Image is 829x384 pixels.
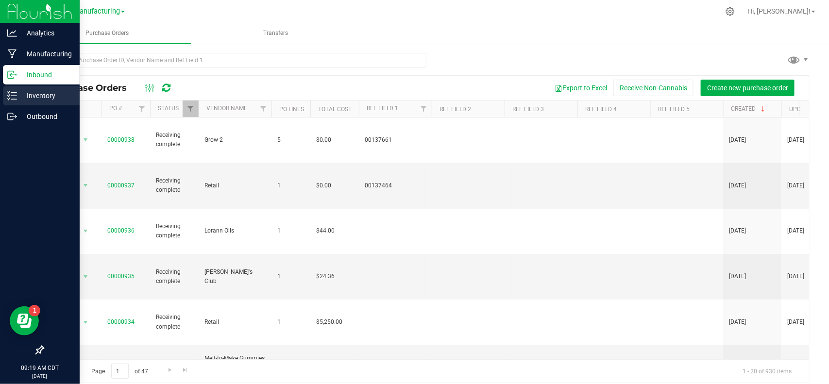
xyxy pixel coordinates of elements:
[80,224,92,238] span: select
[80,316,92,329] span: select
[83,364,156,379] span: Page of 47
[613,80,694,96] button: Receive Non-Cannabis
[789,106,815,113] a: Updated
[80,270,92,284] span: select
[183,100,199,117] a: Filter
[316,226,335,235] span: $44.00
[701,80,795,96] button: Create new purchase order
[107,182,135,189] a: 00000937
[277,135,305,145] span: 5
[787,181,804,190] span: [DATE]
[787,317,804,327] span: [DATE]
[73,7,120,16] span: Manufacturing
[365,135,426,145] span: 00137661
[204,354,266,382] span: Melt-to-Make Gummies By HH M2M Holdings, LLC
[787,135,804,145] span: [DATE]
[156,131,193,149] span: Receiving complete
[707,84,788,92] span: Create new purchase order
[440,106,471,113] a: Ref Field 2
[277,181,305,190] span: 1
[7,70,17,80] inline-svg: Inbound
[277,317,305,327] span: 1
[204,226,266,235] span: Lorann Oils
[192,23,359,44] a: Transfers
[724,7,736,16] div: Manage settings
[316,181,331,190] span: $0.00
[204,181,266,190] span: Retail
[134,100,150,117] a: Filter
[107,136,135,143] a: 00000938
[735,364,799,378] span: 1 - 20 of 930 items
[7,91,17,100] inline-svg: Inventory
[156,176,193,195] span: Receiving complete
[163,364,177,377] a: Go to the next page
[747,7,811,15] span: Hi, [PERSON_NAME]!
[43,53,426,67] input: Search Purchase Order ID, Vendor Name and Ref Field 1
[729,272,746,281] span: [DATE]
[156,267,193,286] span: Receiving complete
[279,106,304,113] a: PO Lines
[318,106,352,113] a: Total Cost
[80,133,92,147] span: select
[255,100,271,117] a: Filter
[204,317,266,327] span: Retail
[512,106,544,113] a: Ref Field 3
[585,106,617,113] a: Ref Field 4
[80,179,92,192] span: select
[787,272,804,281] span: [DATE]
[17,69,75,81] p: Inbound
[17,111,75,122] p: Outbound
[7,28,17,38] inline-svg: Analytics
[316,272,335,281] span: $24.36
[367,105,398,112] a: Ref Field 1
[548,80,613,96] button: Export to Excel
[156,222,193,240] span: Receiving complete
[156,313,193,331] span: Receiving complete
[729,226,746,235] span: [DATE]
[250,29,301,37] span: Transfers
[51,83,136,93] span: Purchase Orders
[17,48,75,60] p: Manufacturing
[23,23,191,44] a: Purchase Orders
[156,358,193,377] span: Receiving complete
[111,364,129,379] input: 1
[416,100,432,117] a: Filter
[29,305,40,317] iframe: Resource center unread badge
[316,135,331,145] span: $0.00
[316,317,342,327] span: $5,250.00
[107,273,135,280] a: 00000935
[4,372,75,380] p: [DATE]
[17,90,75,101] p: Inventory
[109,105,122,112] a: PO #
[729,135,746,145] span: [DATE]
[204,135,266,145] span: Grow 2
[365,181,426,190] span: 00137464
[17,27,75,39] p: Analytics
[107,227,135,234] a: 00000936
[7,49,17,59] inline-svg: Manufacturing
[206,105,247,112] a: Vendor Name
[72,29,142,37] span: Purchase Orders
[178,364,192,377] a: Go to the last page
[277,226,305,235] span: 1
[10,306,39,335] iframe: Resource center
[4,364,75,372] p: 09:19 AM CDT
[277,272,305,281] span: 1
[731,105,767,112] a: Created
[787,226,804,235] span: [DATE]
[7,112,17,121] inline-svg: Outbound
[658,106,690,113] a: Ref Field 5
[107,318,135,325] a: 00000934
[729,317,746,327] span: [DATE]
[158,105,179,112] a: Status
[729,181,746,190] span: [DATE]
[204,267,266,286] span: [PERSON_NAME]'s Club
